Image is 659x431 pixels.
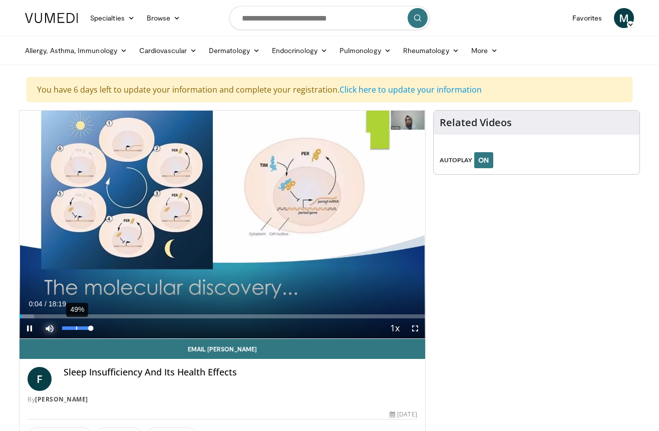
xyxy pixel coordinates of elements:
[28,395,417,404] div: By
[20,314,425,318] div: Progress Bar
[141,8,187,28] a: Browse
[340,84,482,95] a: Click here to update your information
[20,318,40,338] button: Pause
[49,300,66,308] span: 18:19
[28,367,52,391] a: F
[334,41,397,61] a: Pulmonology
[25,13,78,23] img: VuMedi Logo
[203,41,266,61] a: Dermatology
[35,395,88,403] a: [PERSON_NAME]
[29,300,42,308] span: 0:04
[64,367,417,378] h4: Sleep Insufficiency And Its Health Effects
[20,339,425,359] a: Email [PERSON_NAME]
[27,77,632,102] div: You have 6 days left to update your information and complete your registration.
[474,152,493,168] button: ON
[614,8,634,28] a: M
[133,41,203,61] a: Cardiovascular
[62,326,91,330] div: Volume Level
[397,41,465,61] a: Rheumatology
[19,41,133,61] a: Allergy, Asthma, Immunology
[405,318,425,338] button: Fullscreen
[440,156,472,165] span: AUTOPLAY
[465,41,504,61] a: More
[229,6,430,30] input: Search topics, interventions
[390,410,417,419] div: [DATE]
[20,111,425,339] video-js: Video Player
[45,300,47,308] span: /
[440,117,512,129] h4: Related Videos
[84,8,141,28] a: Specialties
[566,8,608,28] a: Favorites
[385,318,405,338] button: Playback Rate
[40,318,60,338] button: Mute
[266,41,334,61] a: Endocrinology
